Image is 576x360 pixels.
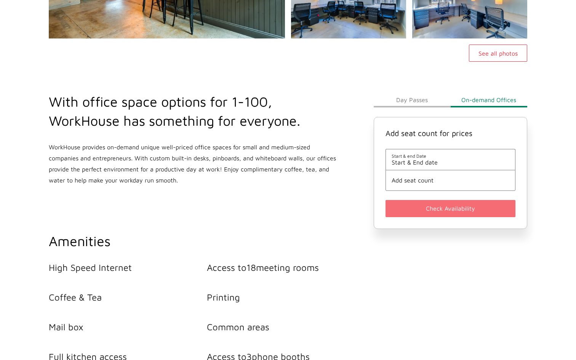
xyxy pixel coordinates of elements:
button: On-demand Offices [451,92,527,107]
span: Start & end Date [392,153,509,159]
h4: Add seat count for prices [386,129,515,138]
button: Start & end DateStart & End date [392,153,509,166]
li: Coffee & Tea [49,292,207,302]
li: Printing [207,292,365,302]
h2: Amenities [49,232,365,251]
button: Add seat count [392,177,509,184]
li: High Speed Internet [49,262,207,273]
li: Common areas [207,322,365,332]
button: Check Availability [386,200,515,217]
li: Access to 18 meeting rooms [207,262,365,273]
button: Day Passes [374,92,450,107]
h2: With office space options for 1-100, WorkHouse has something for everyone. [49,92,338,130]
button: See all photos [469,45,527,62]
p: WorkHouse provides on-demand unique well-priced office spaces for small and medium-sized companie... [49,142,338,186]
li: Mail box [49,322,207,332]
span: Start & End date [392,159,509,166]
